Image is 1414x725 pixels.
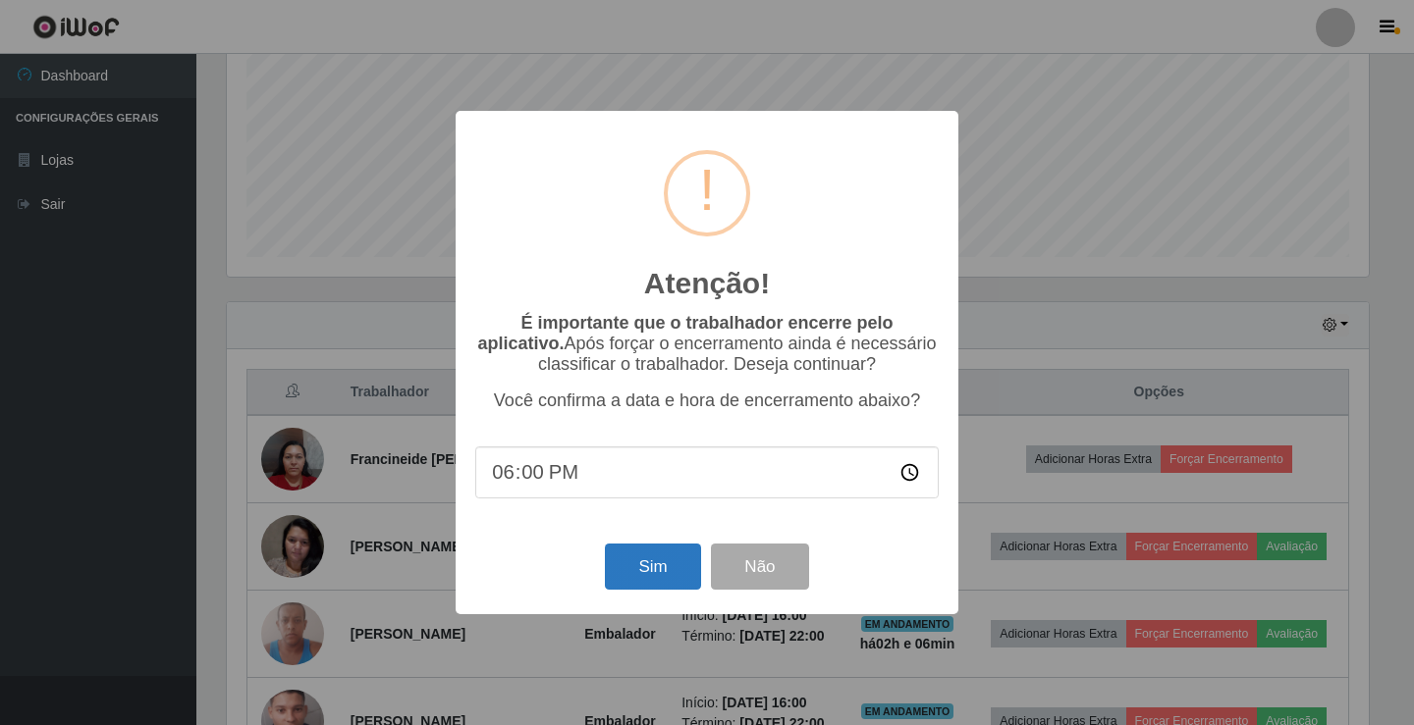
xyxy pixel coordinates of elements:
[475,390,939,411] p: Você confirma a data e hora de encerramento abaixo?
[711,544,808,590] button: Não
[644,266,770,301] h2: Atenção!
[477,313,893,353] b: É importante que o trabalhador encerre pelo aplicativo.
[605,544,700,590] button: Sim
[475,313,939,375] p: Após forçar o encerramento ainda é necessário classificar o trabalhador. Deseja continuar?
